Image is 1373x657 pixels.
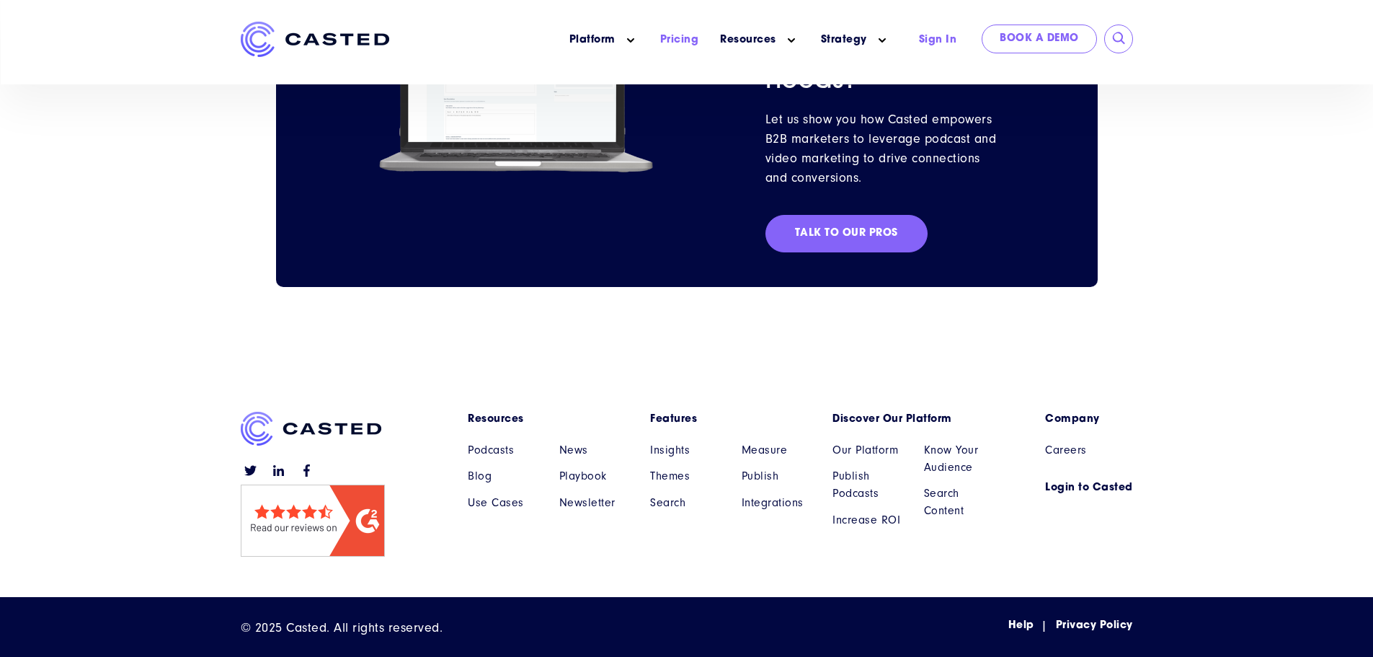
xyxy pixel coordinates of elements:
a: Pricing [660,32,699,48]
a: Help [1008,618,1034,633]
a: Podcasts [468,441,538,459]
a: Discover Our Platform [832,412,993,427]
a: Company [1045,412,1133,427]
a: Platform [569,32,616,48]
a: Insights [650,441,720,459]
a: Features [650,412,811,427]
a: Book a Demo [982,25,1097,53]
a: News [559,441,629,459]
a: Publish Podcasts [832,467,902,502]
p: © 2025 Casted. All rights reserved. [241,618,443,638]
div: Navigation Menu [1008,618,1133,633]
a: Sign In [901,25,975,56]
a: Careers [1045,441,1133,459]
nav: Main menu [1045,412,1133,495]
a: Blog [468,467,538,485]
a: Search [650,494,720,511]
p: Let us show you how Casted empowers B2B marketers to leverage podcast and video marketing to driv... [765,110,1006,188]
a: Login to Casted [1045,480,1133,495]
a: Measure [742,441,812,459]
a: Search Content [924,485,994,519]
a: Resources [468,412,628,427]
img: Casted_Logo_Horizontal_FullColor_PUR_BLUE [241,22,389,57]
a: Themes [650,467,720,485]
a: Know Your Audience [924,441,994,476]
a: Integrations [742,494,812,511]
a: Newsletter [559,494,629,511]
a: Talk to our Pros [765,215,928,252]
a: Playbook [559,467,629,485]
img: Read Casted reviews on G2 [241,485,385,557]
a: Read reviews of Casted on G2 [241,545,385,560]
nav: Main menu [411,22,901,58]
a: Strategy [821,32,867,48]
img: Casted_Logo_Horizontal_FullColor_PUR_BLUE [241,412,381,446]
a: Use Cases [468,494,538,511]
a: Our Platform [832,441,902,459]
a: Resources [720,32,776,48]
a: Increase ROI [832,511,902,529]
nav: Main menu [468,412,993,555]
a: Publish [742,467,812,485]
a: Privacy Policy [1056,618,1133,633]
input: Submit [1112,32,1127,46]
